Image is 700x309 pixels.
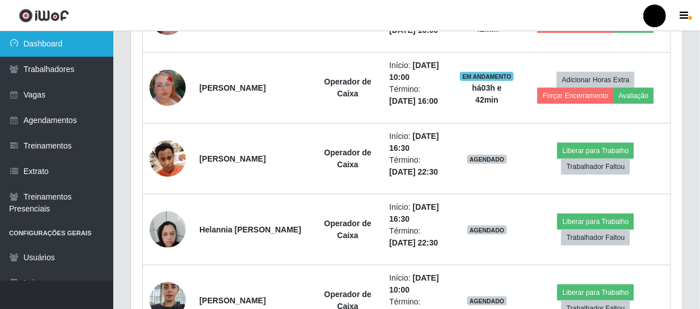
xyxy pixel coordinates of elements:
time: [DATE] 10:00 [389,61,439,82]
strong: [PERSON_NAME] [199,83,266,92]
strong: há 03 h e 42 min [472,83,502,104]
button: Liberar para Trabalho [557,143,634,159]
button: Trabalhador Faltou [561,230,630,245]
strong: Operador de Caixa [325,148,372,169]
time: [DATE] 16:00 [389,96,438,105]
button: Trabalhador Faltou [561,159,630,175]
img: CoreUI Logo [19,9,69,23]
time: [DATE] 16:30 [389,202,439,223]
img: 1730987452879.jpeg [150,205,186,253]
button: Avaliação [613,88,654,104]
time: [DATE] 22:30 [389,238,438,247]
strong: Helannia [PERSON_NAME] [199,225,301,234]
li: Término: [389,83,446,107]
span: AGENDADO [467,226,507,235]
li: Término: [389,225,446,249]
li: Início: [389,272,446,296]
li: Início: [389,130,446,154]
span: AGENDADO [467,297,507,306]
li: Início: [389,60,446,83]
span: EM ANDAMENTO [460,72,514,81]
strong: Operador de Caixa [325,77,372,98]
button: Forçar Encerramento [537,88,613,104]
strong: há 03 h e 42 min [472,12,502,33]
li: Início: [389,201,446,225]
li: Término: [389,154,446,178]
strong: Operador de Caixa [325,219,372,240]
button: Liberar para Trabalho [557,285,634,300]
button: Liberar para Trabalho [557,214,634,230]
time: [DATE] 16:30 [389,132,439,153]
strong: [PERSON_NAME] [199,296,266,305]
time: [DATE] 10:00 [389,273,439,294]
button: Adicionar Horas Extra [557,72,634,88]
strong: [PERSON_NAME] [199,154,266,163]
img: 1703261513670.jpeg [150,134,186,183]
time: [DATE] 22:30 [389,167,438,176]
span: AGENDADO [467,155,507,164]
img: 1754593776383.jpeg [150,56,186,120]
